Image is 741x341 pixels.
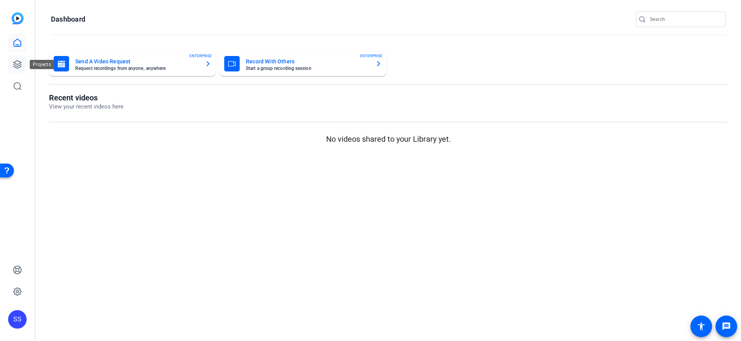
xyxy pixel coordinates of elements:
[650,15,719,24] input: Search
[49,133,727,145] p: No videos shared to your Library yet.
[220,51,386,76] button: Record With OthersStart a group recording sessionENTERPRISE
[8,310,27,329] div: SS
[30,60,54,69] div: Projects
[246,66,369,71] mat-card-subtitle: Start a group recording session
[360,53,382,59] span: ENTERPRISE
[49,93,123,102] h1: Recent videos
[722,322,731,331] mat-icon: message
[75,57,199,66] mat-card-title: Send A Video Request
[49,102,123,111] p: View your recent videos here
[12,12,24,24] img: blue-gradient.svg
[189,53,212,59] span: ENTERPRISE
[51,15,85,24] h1: Dashboard
[697,322,706,331] mat-icon: accessibility
[49,51,216,76] button: Send A Video RequestRequest recordings from anyone, anywhereENTERPRISE
[246,57,369,66] mat-card-title: Record With Others
[75,66,199,71] mat-card-subtitle: Request recordings from anyone, anywhere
